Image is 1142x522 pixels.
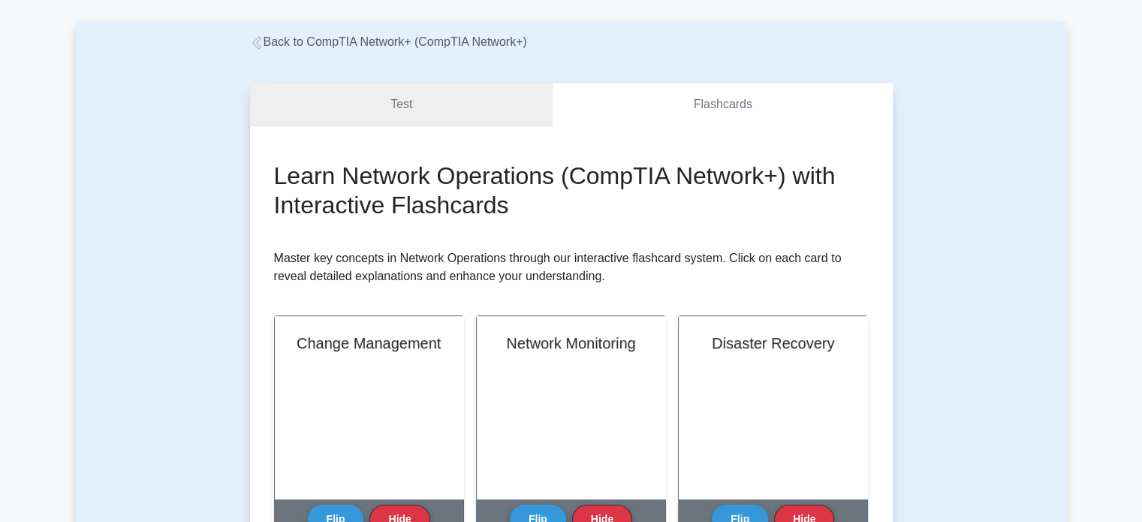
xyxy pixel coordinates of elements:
[495,334,647,352] h2: Network Monitoring
[697,334,849,352] h2: Disaster Recovery
[274,249,869,285] p: Master key concepts in Network Operations through our interactive flashcard system. Click on each...
[250,83,553,126] a: Test
[250,35,527,48] a: Back to CompTIA Network+ (CompTIA Network+)
[293,334,445,352] h2: Change Management
[553,83,892,126] a: Flashcards
[274,161,869,219] h2: Learn Network Operations (CompTIA Network+) with Interactive Flashcards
